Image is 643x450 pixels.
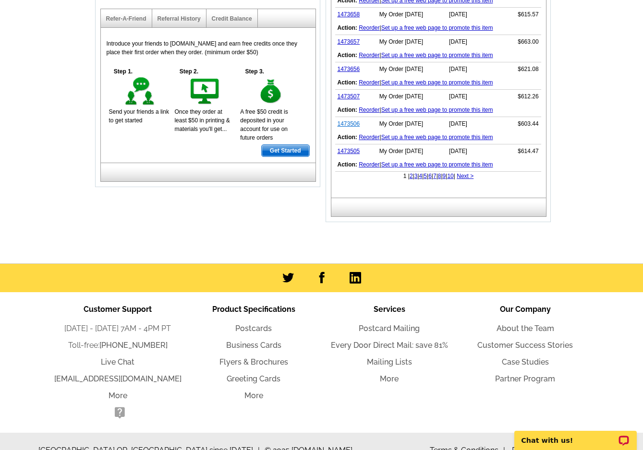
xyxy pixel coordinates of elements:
[338,79,357,86] b: Action:
[219,357,288,367] a: Flyers & Brochures
[174,67,203,76] h5: Step 2.
[359,107,379,113] a: Reorder
[212,15,252,22] a: Credit Balance
[443,173,446,179] a: 9
[381,79,493,86] a: Set up a free web page to promote this item
[457,173,473,179] a: Next >
[331,341,448,350] a: Every Door Direct Mail: save 81%
[381,134,493,141] a: Set up a free web page to promote this item
[502,357,549,367] a: Case Studies
[500,305,551,314] span: Our Company
[335,76,541,90] td: |
[338,66,360,72] a: 1473656
[109,67,138,76] h5: Step 1.
[226,341,281,350] a: Business Cards
[338,134,357,141] b: Action:
[377,90,447,104] td: My Order [DATE]
[438,173,441,179] a: 8
[359,161,379,168] a: Reorder
[447,117,504,131] td: [DATE]
[447,8,504,22] td: [DATE]
[331,172,546,180] div: 1 | | | | | | | | | |
[335,158,541,172] td: |
[359,134,379,141] a: Reorder
[262,145,309,156] span: Get Started
[447,144,504,158] td: [DATE]
[497,324,554,333] a: About the Team
[255,76,288,107] img: step-3.gif
[240,108,288,141] span: A free $50 credit is deposited in your account for use on future orders
[240,67,269,76] h5: Step 3.
[419,173,423,179] a: 4
[101,357,134,367] a: Live Chat
[477,341,573,350] a: Customer Success Stories
[235,324,272,333] a: Postcards
[158,15,201,22] a: Referral History
[504,144,541,158] td: $614.47
[109,391,127,400] a: More
[381,161,493,168] a: Set up a free web page to promote this item
[359,79,379,86] a: Reorder
[414,173,418,179] a: 3
[338,24,357,31] b: Action:
[99,341,168,350] a: [PHONE_NUMBER]
[54,374,182,383] a: [EMAIL_ADDRESS][DOMAIN_NAME]
[377,35,447,49] td: My Order [DATE]
[428,173,432,179] a: 6
[377,62,447,76] td: My Order [DATE]
[380,374,399,383] a: More
[335,21,541,35] td: |
[508,420,643,450] iframe: LiveChat chat widget
[377,8,447,22] td: My Order [DATE]
[335,48,541,62] td: |
[261,144,310,157] a: Get Started
[447,173,453,179] a: 10
[381,52,493,59] a: Set up a free web page to promote this item
[338,93,360,100] a: 1473507
[504,90,541,104] td: $612.26
[123,76,157,107] img: step-1.gif
[338,107,357,113] b: Action:
[50,340,186,351] li: Toll-free:
[189,76,222,107] img: step-2.gif
[381,24,493,31] a: Set up a free web page to promote this item
[212,305,295,314] span: Product Specifications
[359,52,379,59] a: Reorder
[335,130,541,144] td: |
[50,323,186,334] li: [DATE] - [DATE] 7AM - 4PM PT
[495,374,555,383] a: Partner Program
[338,148,360,154] a: 1473505
[335,103,541,117] td: |
[359,324,420,333] a: Postcard Mailing
[84,305,152,314] span: Customer Support
[377,144,447,158] td: My Order [DATE]
[504,8,541,22] td: $615.57
[109,108,169,124] span: Send your friends a link to get started
[433,173,437,179] a: 7
[227,374,280,383] a: Greeting Cards
[447,62,504,76] td: [DATE]
[174,108,230,132] span: Once they order at least $50 in printing & materials you'll get...
[367,357,412,367] a: Mailing Lists
[244,391,263,400] a: More
[338,161,357,168] b: Action:
[410,173,413,179] a: 2
[107,39,310,57] p: Introduce your friends to [DOMAIN_NAME] and earn free credits once they place their first order w...
[374,305,405,314] span: Services
[359,24,379,31] a: Reorder
[381,107,493,113] a: Set up a free web page to promote this item
[504,62,541,76] td: $621.08
[447,90,504,104] td: [DATE]
[424,173,427,179] a: 5
[106,15,146,22] a: Refer-A-Friend
[447,35,504,49] td: [DATE]
[504,117,541,131] td: $603.44
[338,120,360,127] a: 1473506
[338,11,360,18] a: 1473658
[338,38,360,45] a: 1473657
[377,117,447,131] td: My Order [DATE]
[504,35,541,49] td: $663.00
[338,52,357,59] b: Action:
